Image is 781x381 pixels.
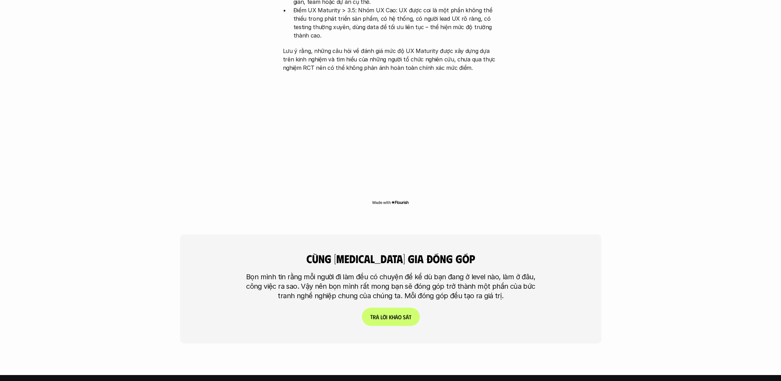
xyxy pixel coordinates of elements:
[386,314,387,320] span: i
[409,314,411,320] span: t
[372,314,376,320] span: r
[405,314,409,320] span: á
[398,314,401,320] span: o
[372,200,409,205] img: Made with Flourish
[283,47,498,72] p: Lưu ý rằng, những câu hỏi về đánh giá mức độ UX Maturity được xây dựng dựa trên kinh nghiệm và tì...
[293,6,498,40] p: Điểm UX Maturity > 3.5: Nhóm UX Cao: UX được coi là một phần không thể thiếu trong phát triển sản...
[395,314,398,320] span: ả
[403,314,405,320] span: s
[380,314,382,320] span: l
[362,308,419,326] a: Trảlờikhảosát
[389,314,391,320] span: k
[376,314,379,320] span: ả
[391,314,395,320] span: h
[277,252,505,265] h4: cùng [MEDICAL_DATA] gia đóng góp
[370,313,372,320] span: T
[277,75,505,198] iframe: Interactive or visual content
[241,272,540,301] p: Bọn mình tin rằng mỗi người đi làm đều có chuyện để kể dù bạn đang ở level nào, làm ở đâu, công v...
[382,314,386,320] span: ờ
